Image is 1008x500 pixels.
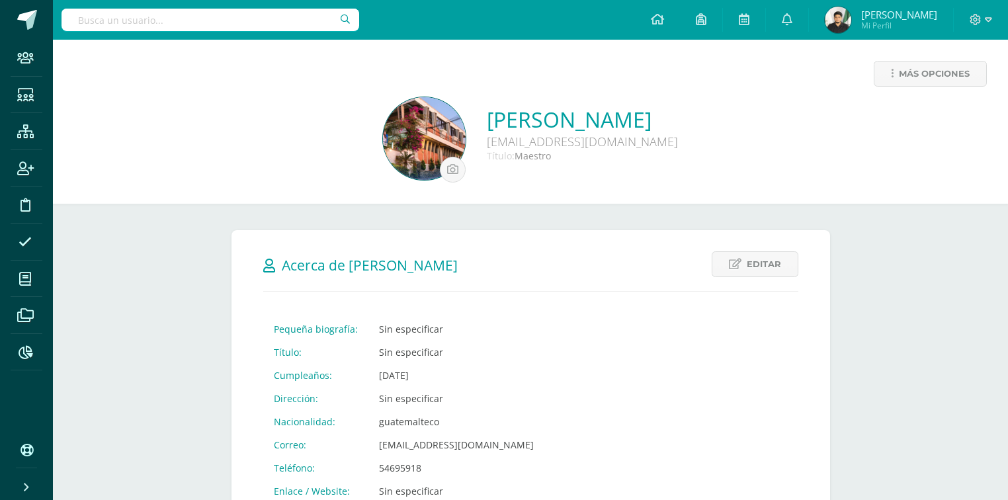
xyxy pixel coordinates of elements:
span: [PERSON_NAME] [861,8,937,21]
input: Busca un usuario... [62,9,359,31]
a: [PERSON_NAME] [487,105,678,134]
td: Sin especificar [368,341,544,364]
span: Mi Perfil [861,20,937,31]
td: Dirección: [263,387,368,410]
td: [DATE] [368,364,544,387]
td: Sin especificar [368,387,544,410]
td: Correo: [263,433,368,456]
td: Cumpleaños: [263,364,368,387]
img: 333b0b311e30b8d47132d334b2cfd205.png [825,7,851,33]
span: Maestro [515,149,551,162]
td: guatemalteco [368,410,544,433]
a: Más opciones [874,61,987,87]
span: Título: [487,149,515,162]
td: Título: [263,341,368,364]
td: 54695918 [368,456,544,479]
span: Editar [747,252,781,276]
td: Pequeña biografía: [263,317,368,341]
td: Teléfono: [263,456,368,479]
div: [EMAIL_ADDRESS][DOMAIN_NAME] [487,134,678,149]
span: Más opciones [899,62,970,86]
span: Acerca de [PERSON_NAME] [282,256,458,274]
a: Editar [712,251,798,277]
td: Nacionalidad: [263,410,368,433]
td: Sin especificar [368,317,544,341]
img: b4a973fd478e9633af229c9f32efae84.png [383,97,466,180]
td: [EMAIL_ADDRESS][DOMAIN_NAME] [368,433,544,456]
